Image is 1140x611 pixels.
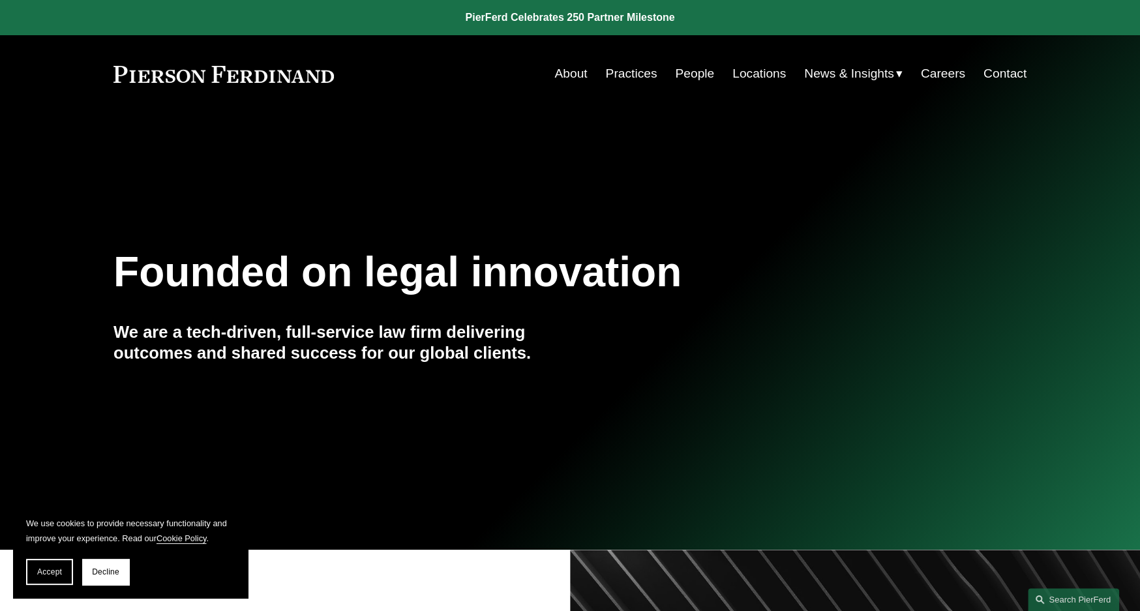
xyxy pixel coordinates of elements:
[157,533,207,543] a: Cookie Policy
[554,61,587,86] a: About
[921,61,965,86] a: Careers
[675,61,714,86] a: People
[804,61,903,86] a: folder dropdown
[92,567,119,576] span: Decline
[113,321,570,364] h4: We are a tech-driven, full-service law firm delivering outcomes and shared success for our global...
[732,61,786,86] a: Locations
[37,567,62,576] span: Accept
[1028,588,1119,611] a: Search this site
[605,61,657,86] a: Practices
[804,63,894,85] span: News & Insights
[113,248,875,296] h1: Founded on legal innovation
[983,61,1027,86] a: Contact
[26,516,235,546] p: We use cookies to provide necessary functionality and improve your experience. Read our .
[26,559,73,585] button: Accept
[13,503,248,598] section: Cookie banner
[82,559,129,585] button: Decline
